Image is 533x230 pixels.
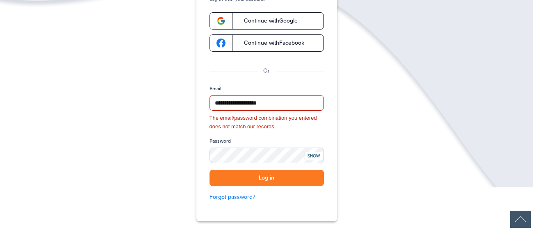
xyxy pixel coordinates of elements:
a: google-logoContinue withGoogle [210,12,324,30]
label: Password [210,138,231,145]
div: The email/password combination you entered does not match our records. [210,114,324,131]
span: Continue with Google [236,18,298,24]
input: Password [210,148,324,163]
div: SHOW [305,152,323,160]
button: Log in [210,170,324,187]
span: Continue with Facebook [236,40,304,46]
div: Scroll Back to Top [510,211,531,228]
input: Email [210,95,324,111]
p: Or [263,66,270,75]
label: Email [210,85,221,92]
a: google-logoContinue withFacebook [210,34,324,52]
img: google-logo [216,39,225,48]
img: Back to Top [510,211,531,228]
a: Forgot password? [210,193,324,202]
img: google-logo [216,16,225,25]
